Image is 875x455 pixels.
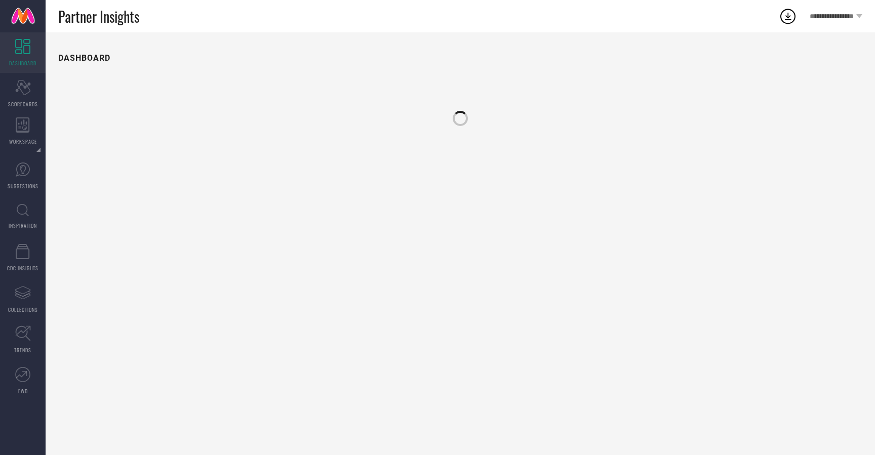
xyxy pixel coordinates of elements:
[7,264,38,272] span: CDC INSIGHTS
[18,387,28,395] span: FWD
[9,222,37,229] span: INSPIRATION
[8,100,38,108] span: SCORECARDS
[14,346,31,354] span: TRENDS
[9,59,36,67] span: DASHBOARD
[9,138,37,145] span: WORKSPACE
[58,6,139,27] span: Partner Insights
[8,182,38,190] span: SUGGESTIONS
[779,7,797,25] div: Open download list
[58,53,110,63] h1: DASHBOARD
[8,306,38,313] span: COLLECTIONS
